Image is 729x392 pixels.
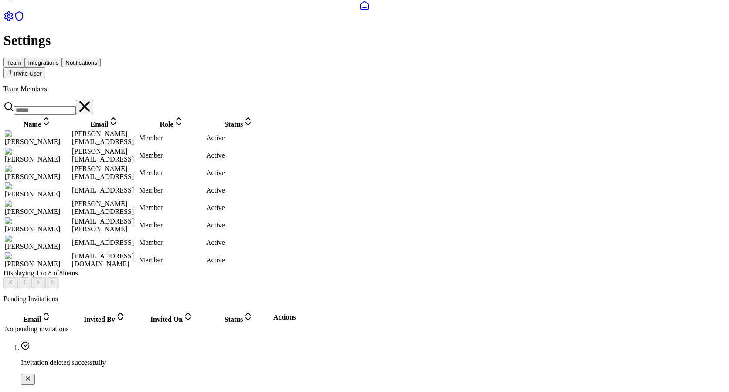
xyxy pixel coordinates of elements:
[206,186,272,194] div: Active
[72,147,138,164] td: [PERSON_NAME][EMAIL_ADDRESS]
[31,277,45,288] button: Next
[4,325,293,334] td: No pending invitations
[72,199,138,216] td: [PERSON_NAME][EMAIL_ADDRESS]
[91,120,109,128] span: Email
[5,148,70,163] div: [PERSON_NAME]
[72,252,138,268] td: [EMAIL_ADDRESS][DOMAIN_NAME]
[17,277,31,288] button: Previous
[24,316,41,323] span: Email
[5,200,70,216] div: [PERSON_NAME]
[84,316,115,323] span: Invited By
[139,234,205,251] td: Member
[24,120,41,128] span: Name
[139,130,205,146] td: Member
[160,120,173,128] span: Role
[139,252,205,268] td: Member
[206,169,272,177] div: Active
[139,199,205,216] td: Member
[3,32,726,48] h1: Settings
[5,217,64,225] img: Shekhar Khedekar
[225,120,243,128] span: Status
[5,182,70,190] img: Micha Berdichevsky⁩
[5,252,70,268] div: [PERSON_NAME]
[45,277,59,288] button: Last
[21,359,726,367] p: Invitation deleted successfully
[5,235,47,243] img: Snir Kodesh
[3,67,45,78] button: Invite User
[14,15,24,23] a: SOC 1 Reports
[3,85,726,93] p: Team Members
[62,58,101,67] button: Notifications
[5,182,70,198] div: [PERSON_NAME]⁩
[5,165,41,173] img: James Lee
[225,316,243,323] span: Status
[3,341,726,385] div: Notifications (F8)
[25,58,62,67] button: Integrations
[72,217,138,234] td: [EMAIL_ADDRESS][PERSON_NAME]
[206,239,272,247] div: Active
[5,235,70,251] div: [PERSON_NAME]
[72,234,138,251] td: [EMAIL_ADDRESS]
[3,15,14,23] a: Settings
[5,130,42,138] img: Andrew Li
[3,58,25,67] button: Team
[139,147,205,164] td: Member
[72,182,138,199] td: [EMAIL_ADDRESS]
[206,204,272,212] div: Active
[5,130,70,146] div: [PERSON_NAME]
[139,182,205,199] td: Member
[5,252,47,260] img: Snir Kodesh
[3,295,726,303] p: Pending Invitations
[273,313,296,321] span: Actions
[5,200,65,208] img: Roberto Fernandez
[3,269,726,288] div: Displaying 1 to 8 of 8 items
[72,130,138,146] td: [PERSON_NAME][EMAIL_ADDRESS]
[5,217,70,233] div: [PERSON_NAME]
[206,256,272,264] div: Active
[5,165,70,181] div: [PERSON_NAME]
[3,277,17,288] button: First
[206,221,272,229] div: Active
[150,316,183,323] span: Invited On
[206,151,272,159] div: Active
[206,134,272,142] div: Active
[139,165,205,181] td: Member
[72,165,138,181] td: [PERSON_NAME][EMAIL_ADDRESS]
[139,217,205,234] td: Member
[5,148,47,155] img: Eliot Walker
[3,0,726,11] a: Dashboard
